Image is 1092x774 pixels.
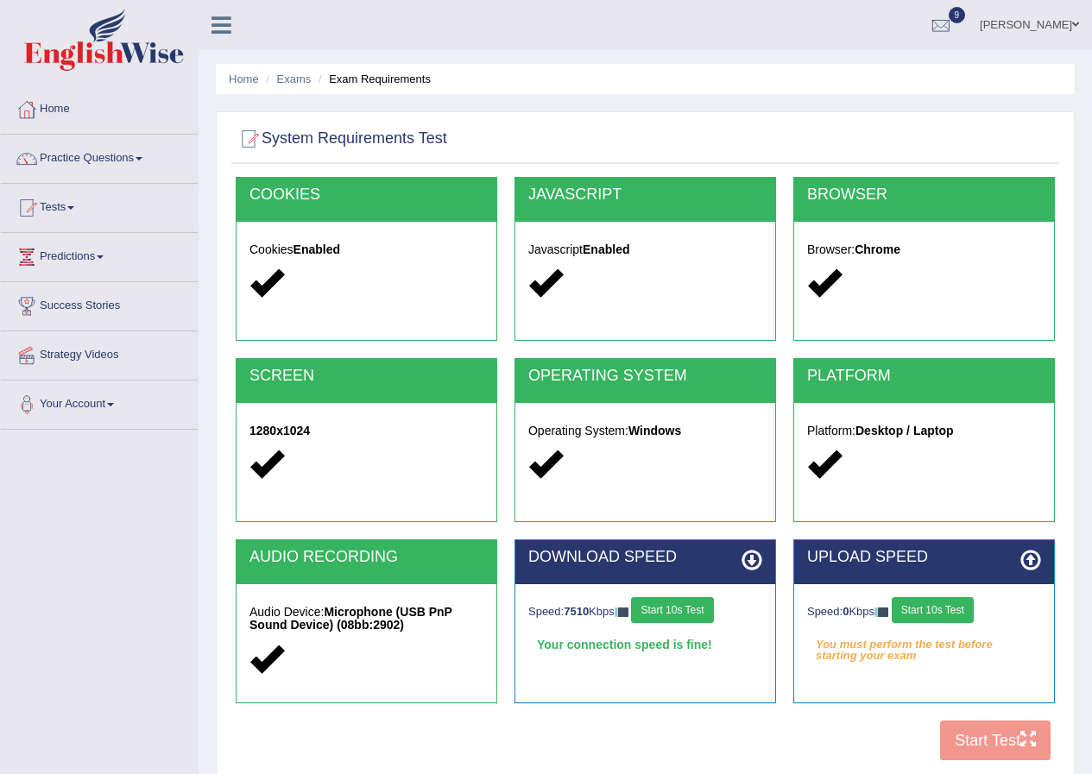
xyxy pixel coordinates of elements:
[528,243,762,256] h5: Javascript
[249,368,483,385] h2: SCREEN
[294,242,340,256] strong: Enabled
[807,549,1041,566] h2: UPLOAD SPEED
[528,632,762,658] div: Your connection speed is fine!
[631,597,713,623] button: Start 10s Test
[528,368,762,385] h2: OPERATING SYSTEM
[1,282,198,325] a: Success Stories
[249,424,310,437] strong: 1280x1024
[249,243,483,256] h5: Cookies
[528,597,762,627] div: Speed: Kbps
[528,186,762,204] h2: JAVASCRIPT
[277,72,312,85] a: Exams
[583,242,629,256] strong: Enabled
[843,605,849,618] strong: 0
[807,425,1041,437] h5: Platform:
[807,186,1041,204] h2: BROWSER
[314,71,431,87] li: Exam Requirements
[1,233,198,276] a: Predictions
[1,135,198,178] a: Practice Questions
[249,549,483,566] h2: AUDIO RECORDING
[1,85,198,129] a: Home
[1,184,198,227] a: Tests
[1,381,198,424] a: Your Account
[874,607,888,617] img: ajax-loader-fb-connection.gif
[628,424,681,437] strong: Windows
[229,72,259,85] a: Home
[564,605,589,618] strong: 7510
[249,605,452,632] strong: Microphone (USB PnP Sound Device) (08bb:2902)
[949,7,966,23] span: 9
[615,607,628,617] img: ajax-loader-fb-connection.gif
[807,243,1041,256] h5: Browser:
[249,606,483,632] h5: Audio Device:
[855,424,954,437] strong: Desktop / Laptop
[528,549,762,566] h2: DOWNLOAD SPEED
[236,126,447,152] h2: System Requirements Test
[807,597,1041,627] div: Speed: Kbps
[892,597,974,623] button: Start 10s Test
[1,331,198,374] a: Strategy Videos
[807,368,1041,385] h2: PLATFORM
[249,186,483,204] h2: COOKIES
[807,632,1041,658] em: You must perform the test before starting your exam
[528,425,762,437] h5: Operating System:
[855,242,900,256] strong: Chrome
